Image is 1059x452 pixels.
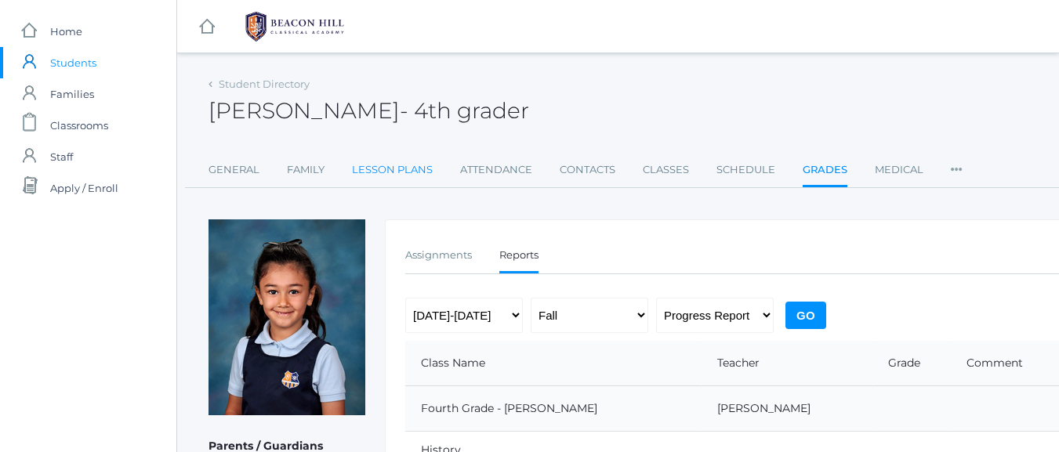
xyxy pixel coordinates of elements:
[287,154,325,186] a: Family
[405,385,702,431] td: Fourth Grade - [PERSON_NAME]
[499,240,539,273] a: Reports
[209,99,529,123] h2: [PERSON_NAME]
[209,219,365,415] img: Victoria Harutyunyan
[405,341,702,386] th: Class Name
[50,110,108,141] span: Classrooms
[716,154,775,186] a: Schedule
[702,341,872,386] th: Teacher
[50,78,94,110] span: Families
[209,154,259,186] a: General
[50,47,96,78] span: Students
[803,154,847,188] a: Grades
[400,97,529,124] span: - 4th grader
[875,154,923,186] a: Medical
[785,302,826,329] input: Go
[717,401,811,415] a: [PERSON_NAME]
[352,154,433,186] a: Lesson Plans
[872,341,951,386] th: Grade
[50,172,118,204] span: Apply / Enroll
[560,154,615,186] a: Contacts
[460,154,532,186] a: Attendance
[50,16,82,47] span: Home
[643,154,689,186] a: Classes
[219,78,310,90] a: Student Directory
[236,7,354,46] img: 1_BHCALogos-05.png
[405,240,472,271] a: Assignments
[50,141,73,172] span: Staff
